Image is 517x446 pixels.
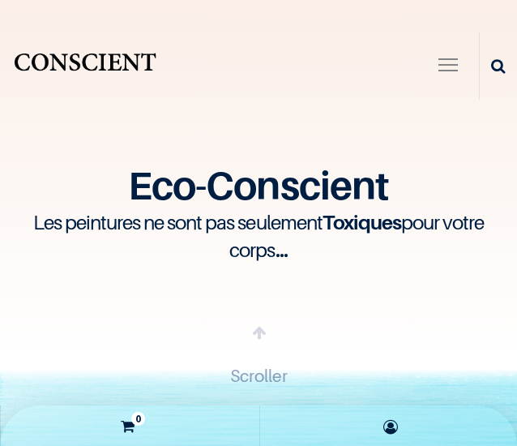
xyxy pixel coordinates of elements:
h3: Les peintures ne sont pas seulement pour votre corps [15,208,502,264]
span: Toxiques [323,210,401,234]
span: ... [276,238,288,262]
sup: 0 [131,412,145,426]
a: Logo of Conscient [12,48,158,85]
h1: Eco-Conscient [12,169,505,201]
a: 0 [5,405,255,446]
img: Conscient [12,48,158,85]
